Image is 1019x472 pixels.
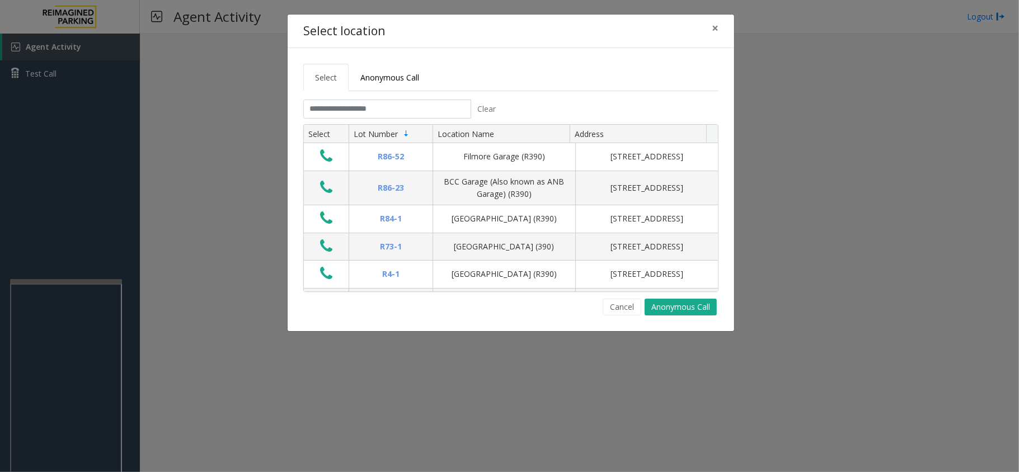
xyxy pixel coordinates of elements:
div: R4-1 [356,268,426,280]
span: Location Name [438,129,494,139]
th: Select [304,125,349,144]
div: R86-52 [356,150,426,163]
span: Select [315,72,337,83]
span: Lot Number [354,129,398,139]
div: R84-1 [356,213,426,225]
span: Sortable [402,129,411,138]
div: [STREET_ADDRESS] [583,182,711,194]
div: Filmore Garage (R390) [440,150,569,163]
button: Close [704,15,726,42]
span: Anonymous Call [360,72,419,83]
div: Data table [304,125,718,291]
div: [GEOGRAPHIC_DATA] (R390) [440,268,569,280]
div: [GEOGRAPHIC_DATA] (R390) [440,213,569,225]
div: [STREET_ADDRESS] [583,240,711,253]
div: BCC Garage (Also known as ANB Garage) (R390) [440,176,569,201]
button: Anonymous Call [645,299,717,315]
div: [STREET_ADDRESS] [583,150,711,163]
div: R73-1 [356,240,426,253]
ul: Tabs [303,64,719,91]
div: [STREET_ADDRESS] [583,268,711,280]
div: R86-23 [356,182,426,194]
button: Clear [471,100,503,119]
h4: Select location [303,22,385,40]
div: [STREET_ADDRESS] [583,213,711,225]
button: Cancel [603,299,641,315]
span: Address [575,129,604,139]
span: × [712,20,719,36]
div: [GEOGRAPHIC_DATA] (390) [440,240,569,253]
